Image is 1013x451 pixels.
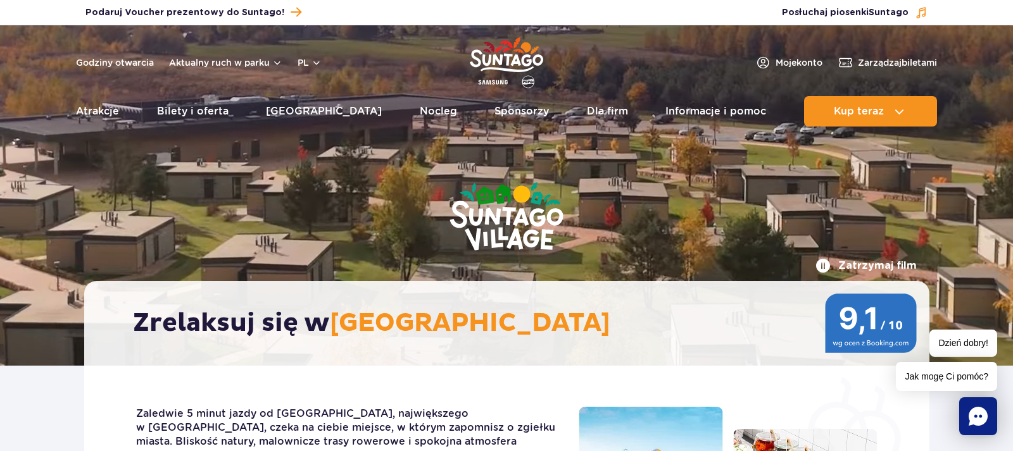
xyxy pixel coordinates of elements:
span: Suntago [869,8,909,17]
a: Godziny otwarcia [76,56,154,69]
a: [GEOGRAPHIC_DATA] [266,96,382,127]
div: Chat [959,397,997,435]
span: Dzień dobry! [929,330,997,357]
a: Podaruj Voucher prezentowy do Suntago! [85,4,301,21]
a: Zarządzajbiletami [838,55,937,70]
span: Podaruj Voucher prezentowy do Suntago! [85,6,284,19]
span: Moje konto [776,56,822,69]
a: Park of Poland [470,32,543,90]
button: Posłuchaj piosenkiSuntago [782,6,928,19]
button: Zatrzymaj film [815,258,917,273]
button: Kup teraz [804,96,937,127]
a: Sponsorzy [494,96,549,127]
span: Posłuchaj piosenki [782,6,909,19]
img: Suntago Village [399,133,614,302]
a: Dla firm [587,96,628,127]
a: Informacje i pomoc [665,96,766,127]
span: Kup teraz [834,106,884,117]
span: [GEOGRAPHIC_DATA] [330,307,610,339]
a: Atrakcje [76,96,119,127]
span: Zarządzaj biletami [858,56,937,69]
button: pl [298,56,322,69]
button: Aktualny ruch w parku [169,58,282,68]
a: Mojekonto [755,55,822,70]
img: 9,1/10 wg ocen z Booking.com [825,293,917,353]
h2: Zrelaksuj się w [133,307,893,339]
a: Bilety i oferta [157,96,229,127]
a: Nocleg [420,96,457,127]
span: Jak mogę Ci pomóc? [896,362,997,391]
